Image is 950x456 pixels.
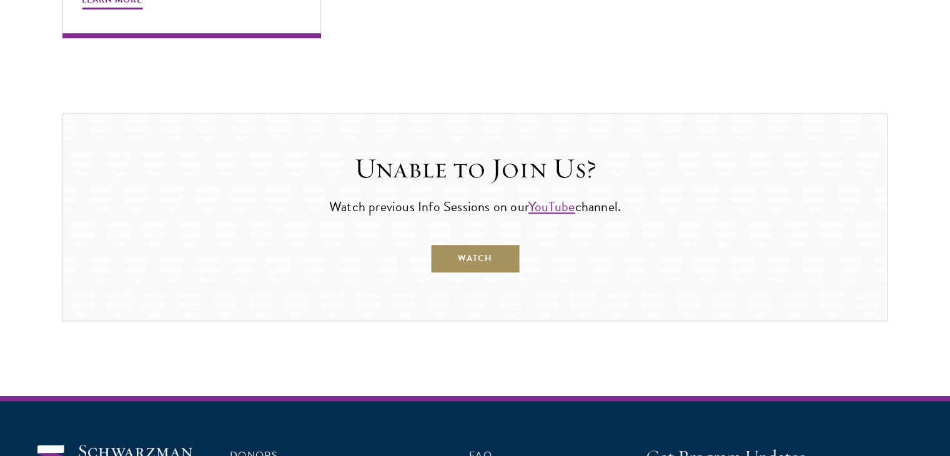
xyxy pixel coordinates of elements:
[528,196,575,217] a: YouTube
[430,244,520,274] a: WATCH
[101,151,849,186] h5: Unable to Join Us?
[101,196,849,219] p: Watch previous Info Sessions on our channel.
